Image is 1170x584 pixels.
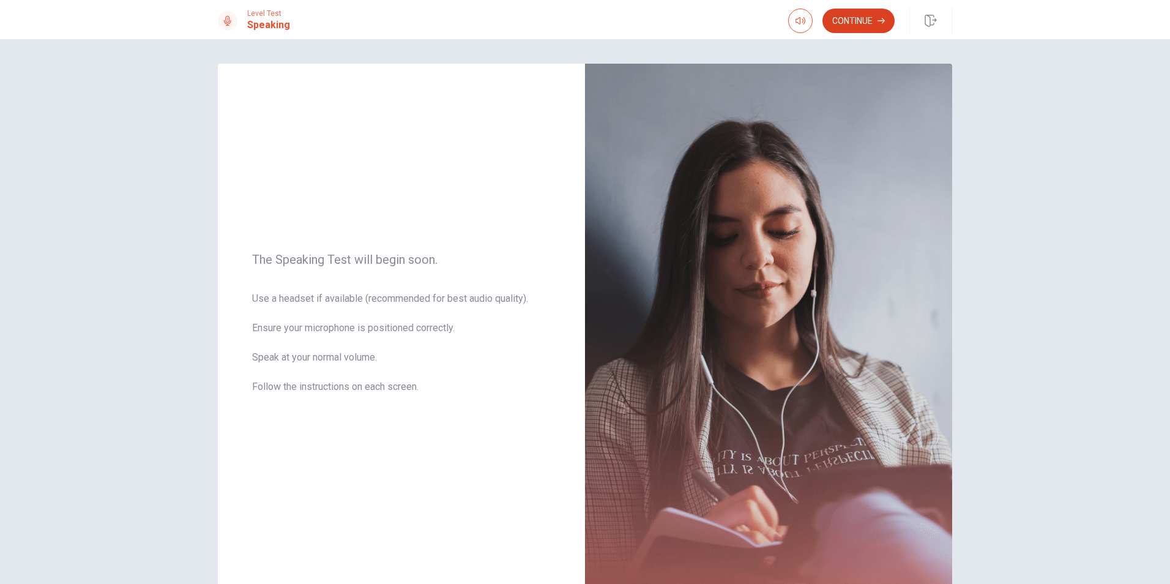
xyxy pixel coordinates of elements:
[247,18,290,32] h1: Speaking
[822,9,895,33] button: Continue
[247,9,290,18] span: Level Test
[252,291,551,409] span: Use a headset if available (recommended for best audio quality). Ensure your microphone is positi...
[252,252,551,267] span: The Speaking Test will begin soon.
